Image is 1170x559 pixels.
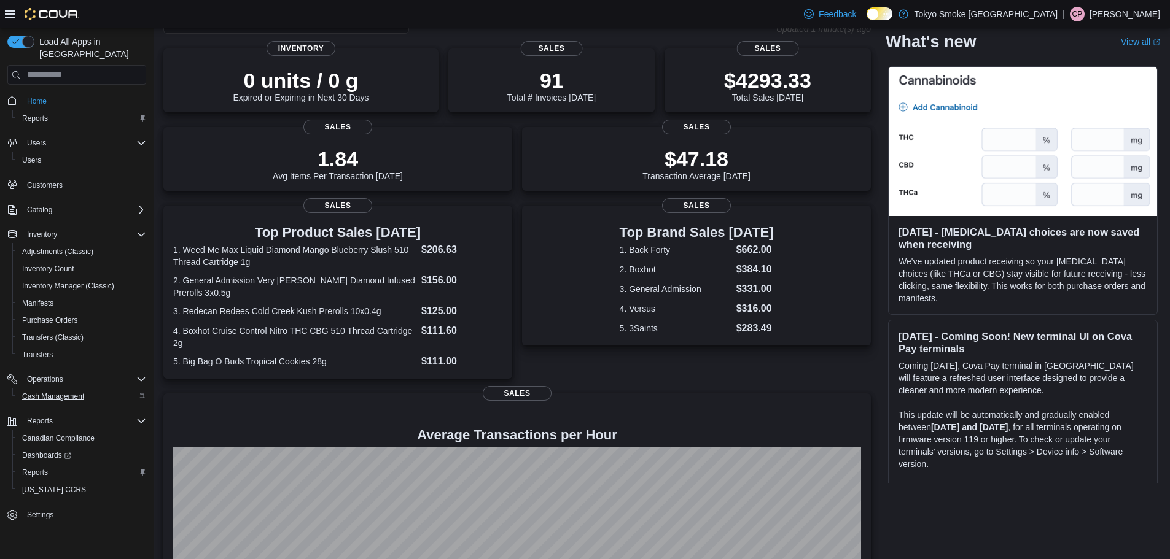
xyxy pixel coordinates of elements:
button: Manifests [12,295,151,312]
span: Manifests [17,296,146,310]
span: Operations [27,374,63,384]
span: Inventory Count [22,264,74,274]
span: Purchase Orders [22,315,78,325]
dt: 4. Boxhot Cruise Control Nitro THC CBG 510 Thread Cartridge 2g [173,325,416,349]
h3: [DATE] - [MEDICAL_DATA] choices are now saved when receiving [899,226,1147,251]
dt: 1. Back Forty [620,244,731,256]
span: Home [22,93,146,109]
button: Reports [2,412,151,430]
span: Cash Management [22,391,84,401]
dt: 2. Boxhot [620,263,731,276]
span: Purchase Orders [17,313,146,328]
span: Users [17,153,146,168]
p: Updated 1 minute(s) ago [776,24,871,34]
a: Home [22,94,52,109]
dt: 1. Weed Me Max Liquid Diamond Mango Blueberry Slush 510 Thread Cartridge 1g [173,244,416,268]
p: | [1063,7,1065,21]
span: Home [27,96,47,106]
nav: Complex example [7,87,146,556]
p: $47.18 [642,147,751,171]
a: Feedback [799,2,861,26]
a: Reports [17,111,53,126]
button: Operations [22,372,68,387]
a: Transfers (Classic) [17,330,88,345]
button: Inventory Manager (Classic) [12,277,151,295]
span: Catalog [27,205,52,215]
span: Inventory Manager (Classic) [22,281,114,291]
span: Sales [662,120,731,134]
dd: $111.00 [421,354,502,369]
a: Cash Management [17,389,89,404]
img: Cova [25,8,79,20]
p: Coming [DATE], Cova Pay terminal in [GEOGRAPHIC_DATA] will feature a refreshed user interface des... [899,360,1147,397]
dd: $331.00 [736,282,774,296]
h2: What's new [886,32,976,52]
dt: 5. 3Saints [620,322,731,334]
a: Purchase Orders [17,313,83,328]
span: Canadian Compliance [17,431,146,445]
a: Transfers [17,347,58,362]
span: Catalog [22,202,146,217]
span: Canadian Compliance [22,433,95,443]
span: Load All Apps in [GEOGRAPHIC_DATA] [34,36,146,60]
span: Users [22,155,41,165]
span: Reports [22,114,48,123]
span: Reports [17,111,146,126]
strong: [DATE] and [DATE] [931,423,1008,433]
button: Users [12,152,151,169]
span: Washington CCRS [17,482,146,497]
span: Inventory [267,41,335,56]
span: Transfers [17,347,146,362]
span: Operations [22,372,146,387]
span: [US_STATE] CCRS [22,485,86,495]
span: Cash Management [17,389,146,404]
span: Reports [17,465,146,480]
span: Users [22,136,146,150]
p: 1.84 [273,147,403,171]
span: Inventory Manager (Classic) [17,279,146,293]
p: This update will be automatically and gradually enabled between , for all terminals operating on ... [899,409,1147,471]
dd: $111.60 [421,323,502,338]
span: Sales [662,198,731,213]
dt: 3. General Admission [620,283,731,295]
span: Customers [22,177,146,193]
span: Adjustments (Classic) [22,247,93,256]
a: Customers [22,178,68,193]
dd: $156.00 [421,273,502,288]
dt: 5. Big Bag O Buds Tropical Cookies 28g [173,355,416,368]
a: View allExternal link [1121,37,1160,47]
a: Inventory Manager (Classic) [17,279,119,293]
p: Tokyo Smoke [GEOGRAPHIC_DATA] [915,7,1058,21]
dt: 4. Versus [620,303,731,315]
span: Transfers (Classic) [17,330,146,345]
span: Manifests [22,298,53,308]
dd: $316.00 [736,301,774,316]
div: Expired or Expiring in Next 30 Days [233,68,369,102]
button: Customers [2,176,151,194]
span: Sales [521,41,583,56]
span: Inventory [27,229,57,239]
span: Transfers [22,350,53,360]
span: Inventory [22,227,146,242]
p: 91 [507,68,596,93]
p: We've updated product receiving so your [MEDICAL_DATA] choices (like THCa or CBG) stay visible fo... [899,256,1147,305]
a: Inventory Count [17,261,79,276]
a: Manifests [17,296,58,310]
a: Dashboards [17,448,76,463]
h3: [DATE] - Coming Soon! New terminal UI on Cova Pay terminals [899,331,1147,355]
div: Transaction Average [DATE] [642,147,751,181]
p: 0 units / 0 g [233,68,369,93]
a: Reports [17,465,53,480]
button: Users [22,136,51,150]
dd: $125.00 [421,304,502,318]
a: Users [17,153,46,168]
span: Sales [737,41,799,56]
span: Users [27,138,46,148]
button: Catalog [22,202,57,217]
dt: 2. General Admission Very [PERSON_NAME] Diamond Infused Prerolls 3x0.5g [173,274,416,299]
button: Reports [12,110,151,127]
dd: $384.10 [736,262,774,277]
span: Transfers (Classic) [22,333,84,342]
input: Dark Mode [867,7,892,20]
h3: Top Brand Sales [DATE] [620,225,774,240]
